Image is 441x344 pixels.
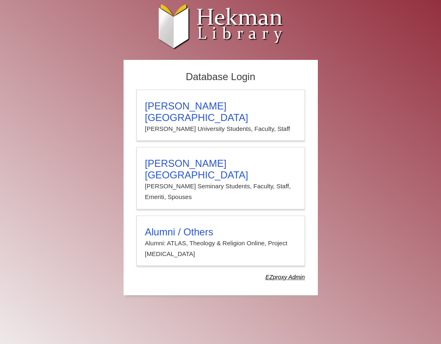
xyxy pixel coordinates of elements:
[145,181,296,203] p: [PERSON_NAME] Seminary Students, Faculty, Staff, Emeriti, Spouses
[145,238,296,260] p: Alumni: ATLAS, Theology & Religion Online, Project [MEDICAL_DATA]
[145,100,296,123] h3: [PERSON_NAME][GEOGRAPHIC_DATA]
[136,147,305,209] a: [PERSON_NAME][GEOGRAPHIC_DATA][PERSON_NAME] Seminary Students, Faculty, Staff, Emeriti, Spouses
[132,69,309,85] h2: Database Login
[145,123,296,134] p: [PERSON_NAME] University Students, Faculty, Staff
[145,226,296,238] h3: Alumni / Others
[145,226,296,260] summary: Alumni / OthersAlumni: ATLAS, Theology & Religion Online, Project [MEDICAL_DATA]
[136,90,305,141] a: [PERSON_NAME][GEOGRAPHIC_DATA][PERSON_NAME] University Students, Faculty, Staff
[265,274,305,280] dfn: Use Alumni login
[145,158,296,181] h3: [PERSON_NAME][GEOGRAPHIC_DATA]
